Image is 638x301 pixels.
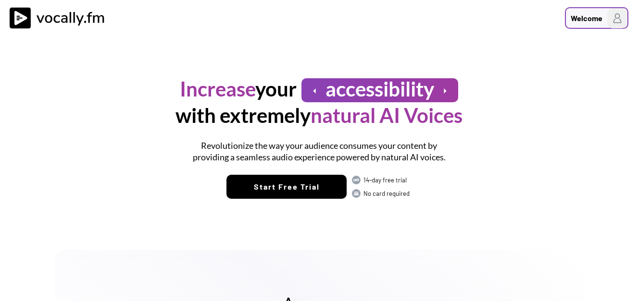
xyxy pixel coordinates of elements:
h1: Revolutionize the way your audience consumes your content by providing a seamless audio experienc... [187,140,451,163]
img: vocally%20logo.svg [10,7,111,29]
button: arrow_left [309,85,321,97]
img: FREE.svg [351,175,361,185]
font: natural AI Voices [311,103,463,127]
h1: with extremely [175,102,463,129]
div: Welcome [571,12,602,24]
button: Start Free Trial [226,175,347,199]
div: 14-day free trial [363,176,412,184]
h1: accessibility [325,76,434,102]
img: Profile%20Placeholder.png [607,8,627,28]
button: arrow_right [439,85,451,97]
h1: your [180,76,297,102]
font: Increase [180,77,255,101]
div: No card required [363,189,412,198]
img: CARD.svg [351,189,361,198]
